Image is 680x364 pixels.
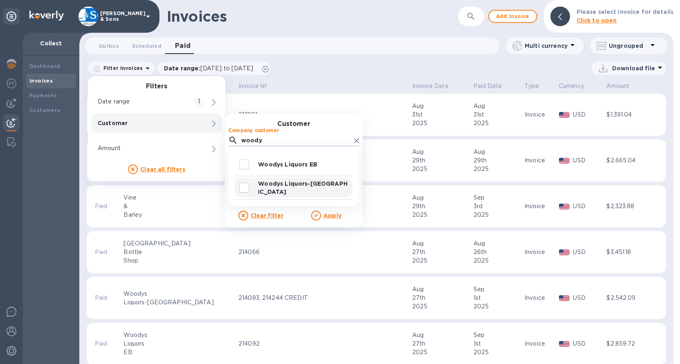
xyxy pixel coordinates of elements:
[474,256,522,265] div: 2025
[200,65,253,72] span: [DATE] to [DATE]
[525,82,539,90] p: Type
[323,212,341,219] u: Apply
[577,9,673,15] b: Please select invoice for details
[474,331,522,339] div: Sep
[95,294,114,302] p: Paid
[3,8,20,25] div: Unpin categories
[29,39,73,47] p: Collect
[573,294,604,302] p: USD
[474,148,522,156] div: Aug
[525,248,557,256] div: Invoice
[474,211,522,219] div: 2025
[167,8,227,25] h1: Invoices
[606,156,649,165] div: $2,665.04
[606,82,629,90] p: Amount
[123,298,236,307] div: Liquors-[GEOGRAPHIC_DATA]
[525,294,557,302] div: Invoice
[573,202,604,211] p: USD
[29,78,53,84] b: Invoices
[238,110,410,119] div: 213891
[164,64,257,72] p: Date range :
[98,144,188,153] p: Amount
[99,42,119,50] span: Outbox
[525,42,568,50] p: Multi currency
[238,339,410,348] div: 214092
[474,285,522,294] div: Sep
[496,11,530,21] span: Add invoice
[95,202,114,211] p: Paid
[559,82,584,90] p: Currency
[412,248,471,256] div: 27th
[29,92,57,99] b: Payments
[412,285,471,294] div: Aug
[577,17,617,24] b: Click to open
[123,256,236,265] div: Shop
[29,107,61,113] b: Customers
[228,128,279,133] label: Company customer
[573,248,604,256] p: USD
[474,165,522,173] div: 2025
[559,82,595,90] span: Currency
[238,294,410,302] div: 214083, 214244 CREDIT
[609,42,648,50] p: Ungrouped
[100,11,141,22] p: [PERSON_NAME] & Sons
[412,156,471,165] div: 29th
[559,341,570,347] img: USD
[474,82,512,90] span: Paid Date
[525,156,557,165] div: Invoice
[474,82,502,90] p: Paid Date
[488,10,537,23] button: Add invoice
[123,348,236,357] div: EB
[238,82,278,90] span: Invoice №
[175,40,191,52] span: Paid
[140,166,185,173] u: Clear all filters
[29,63,61,69] b: Dashboard
[29,11,64,20] img: Logo
[412,148,471,156] div: Aug
[474,294,522,302] div: 1st
[559,295,570,301] img: USD
[251,212,284,219] u: Clear filter
[225,120,362,128] h3: Customer
[559,112,570,118] img: USD
[95,339,114,348] p: Paid
[412,102,471,110] div: Aug
[132,42,162,50] span: Scheduled
[123,193,236,202] div: Vine
[98,97,188,106] p: Date range
[525,82,550,90] span: Type
[123,211,236,219] div: Barley
[412,119,471,128] div: 2025
[412,82,459,90] span: Invoice Date
[573,156,604,165] p: USD
[412,82,449,90] p: Invoice Date
[412,110,471,119] div: 31st
[606,82,640,90] span: Amount
[525,110,557,119] div: Invoice
[412,339,471,348] div: 27th
[474,102,522,110] div: Aug
[238,248,410,256] div: 214066
[412,239,471,248] div: Aug
[474,193,522,202] div: Sep
[157,62,271,75] div: Date range:[DATE] to [DATE]
[412,348,471,357] div: 2025
[123,248,236,256] div: Bottle
[412,331,471,339] div: Aug
[525,339,557,348] div: Invoice
[606,339,649,348] div: $2,859.72
[559,158,570,164] img: USD
[474,156,522,165] div: 29th
[258,160,349,169] p: Woodys Liquors EB
[412,165,471,173] div: 2025
[474,110,522,119] div: 31st
[559,249,570,255] img: USD
[474,119,522,128] div: 2025
[123,290,236,298] div: Woodys
[474,202,522,211] div: 3rd
[123,331,236,339] div: Woodys
[100,65,143,72] p: Filter Invoices
[238,82,267,90] p: Invoice №
[573,110,604,119] p: USD
[474,239,522,248] div: Aug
